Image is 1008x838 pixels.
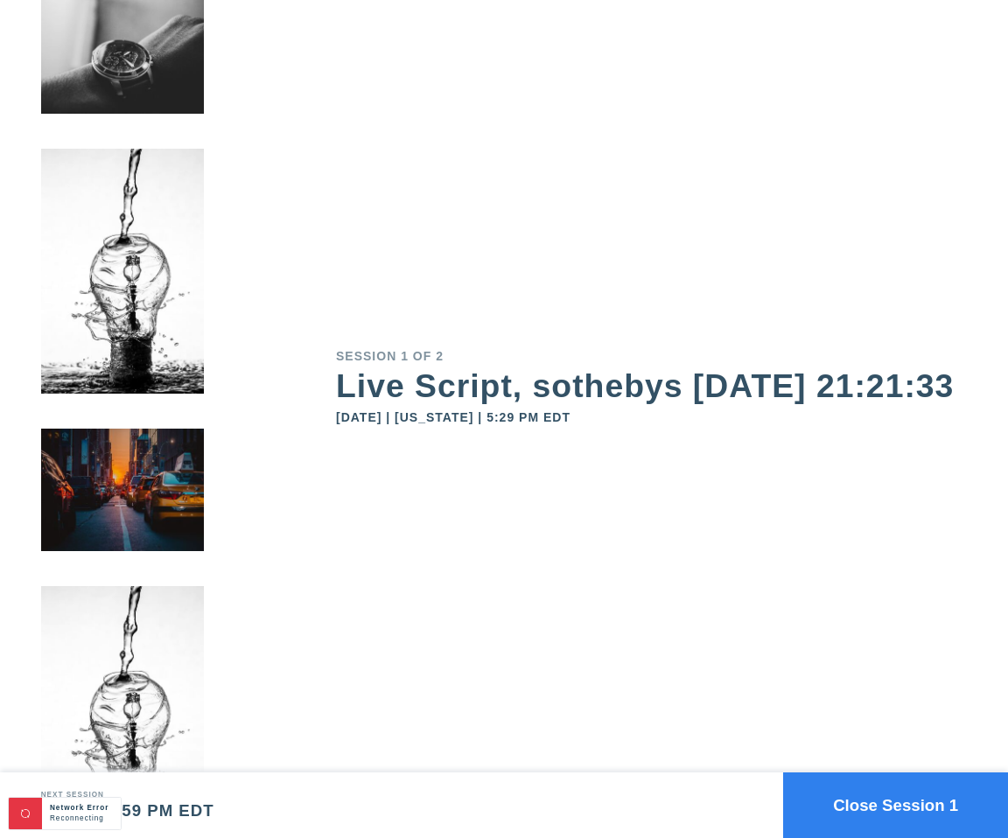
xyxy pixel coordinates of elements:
img: small [41,5,205,154]
div: Next session [41,792,214,799]
button: Close Session 1 [783,772,1008,838]
img: small [41,154,205,434]
div: Session 1 of 2 [336,350,967,362]
div: Live Script, sothebys [DATE] 21:21:33 [336,370,967,402]
div: Reconnecting [50,814,113,824]
img: small [41,434,205,591]
div: [DATE] | [US_STATE] | 5:29 PM EDT [336,411,967,423]
div: [DATE] 5:59 PM EDT [41,803,214,820]
div: Network Error [50,803,113,814]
